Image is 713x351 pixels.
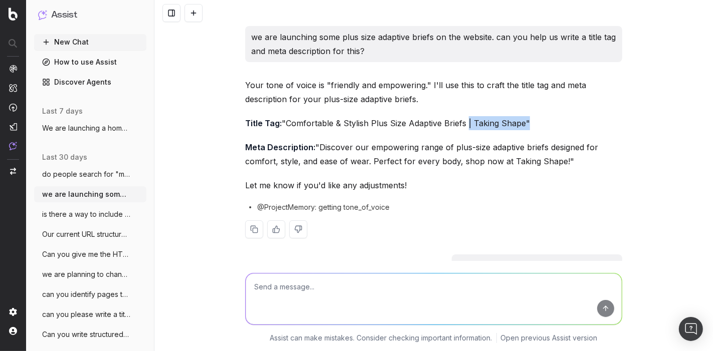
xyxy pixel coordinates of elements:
button: New Chat [34,34,146,50]
img: Botify logo [9,8,18,21]
a: Open previous Assist version [501,333,598,343]
img: Setting [9,308,17,316]
p: Your tone of voice is "friendly and empowering." I'll use this to craft the title tag and meta de... [245,78,622,106]
a: Discover Agents [34,74,146,90]
span: last 30 days [42,152,87,162]
h1: Assist [51,8,77,22]
button: Can you give me the HTML code for an ind [34,246,146,262]
img: Switch project [10,168,16,175]
button: Our current URL structure for pages beyo [34,226,146,242]
img: Studio [9,123,17,131]
span: @ProjectMemory: getting tone_of_voice [257,202,390,212]
span: We are launching a homewares collection [42,123,130,133]
span: we are launching some plus size adaptive [42,189,130,199]
button: we are planning to change our category p [34,266,146,282]
button: Assist [38,8,142,22]
img: My account [9,327,17,335]
span: we are planning to change our category p [42,269,130,279]
span: Our current URL structure for pages beyo [42,229,130,239]
img: Assist [9,142,17,150]
img: Activation [9,103,17,112]
p: "Comfortable & Stylish Plus Size Adaptive Briefs | Taking Shape" [245,116,622,130]
span: Can you give me the HTML code for an ind [42,249,130,259]
img: Analytics [9,65,17,73]
span: can you identify pages that have had sig [42,289,130,299]
p: "Discover our empowering range of plus-size adaptive briefs designed for comfort, style, and ease... [245,140,622,168]
button: we are launching some plus size adaptive [34,186,146,202]
button: Can you write structured data for this p [34,326,146,342]
span: last 7 days [42,106,83,116]
button: do people search for "modal" when lookin [34,166,146,182]
img: Assist [38,10,47,20]
span: can you please write a title tag for a n [42,309,130,319]
a: How to use Assist [34,54,146,70]
button: can you identify pages that have had sig [34,286,146,302]
strong: Meta Description: [245,142,315,152]
div: Open Intercom Messenger [679,317,703,341]
span: is there a way to include all paginated [42,209,130,219]
p: Let me know if you'd like any adjustments! [245,178,622,192]
p: we are launching some plus size adaptive briefs on the website. can you help us write a title tag... [251,30,616,58]
span: do people search for "modal" when lookin [42,169,130,179]
button: is there a way to include all paginated [34,206,146,222]
span: Can you write structured data for this p [42,329,130,339]
button: can you please write a title tag for a n [34,306,146,322]
p: Assist can make mistakes. Consider checking important information. [270,333,492,343]
p: can you remove stylish from the title tag? [458,258,616,272]
img: Intelligence [9,84,17,92]
strong: Title Tag: [245,118,282,128]
button: We are launching a homewares collection [34,120,146,136]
